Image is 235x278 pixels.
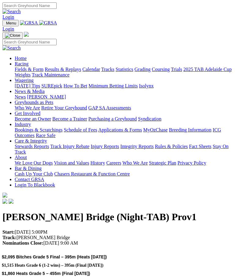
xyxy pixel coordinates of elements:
a: Strategic Plan [149,160,176,165]
a: Greyhounds as Pets [15,100,53,105]
a: Schedule of Fees [64,127,97,132]
a: About [15,155,27,160]
strong: Start: [2,229,15,235]
a: Isolynx [139,83,154,88]
a: 2025 TAB Adelaide Cup [183,67,232,72]
img: Close [5,33,20,38]
a: SUREpick [41,83,62,88]
a: Wagering [15,78,34,83]
a: Fact Sheets [189,144,211,149]
a: Trials [171,67,182,72]
a: Syndication [138,116,161,121]
a: Fields & Form [15,67,43,72]
span: $2,095 Bitches Grade 5 Final – 395m (Heats [DATE]) [2,254,107,259]
img: GRSA [39,20,57,26]
a: Tracks [101,67,114,72]
input: Search [2,2,57,9]
img: Search [2,45,21,51]
a: Stay On Track [15,144,229,154]
img: GRSA [20,20,38,26]
a: Stewards Reports [15,144,49,149]
a: Who We Are [15,105,40,110]
a: News & Media [15,89,45,94]
a: Login To Blackbook [15,182,55,187]
a: Bar & Dining [15,166,42,171]
a: Privacy Policy [177,160,206,165]
a: MyOzChase [143,127,168,132]
a: Applications & Forms [98,127,142,132]
a: Calendar [82,67,100,72]
a: Coursing [152,67,170,72]
p: [DATE] 5:00PM [PERSON_NAME] Bridge [DATE] 9:00 AM [2,229,233,246]
a: Results & Replays [45,67,81,72]
a: Chasers Restaurant & Function Centre [54,171,130,176]
a: [PERSON_NAME] [27,94,66,99]
a: Integrity Reports [120,144,154,149]
div: Get Involved [15,116,233,122]
a: Care & Integrity [15,138,47,143]
div: Wagering [15,83,233,89]
a: Racing [15,61,28,66]
a: Vision and Values [54,160,89,165]
a: We Love Our Dogs [15,160,53,165]
button: Toggle navigation [2,20,19,26]
div: Care & Integrity [15,144,233,155]
strong: Nominations Close: [2,240,43,246]
a: Purchasing a Greyhound [88,116,137,121]
input: Search [2,39,57,45]
a: Breeding Information [169,127,211,132]
a: Industry [15,122,31,127]
span: $1,860 Heats Grade 5 – 455m (Final [DATE]) [2,271,90,276]
a: Grading [135,67,151,72]
a: GAP SA Assessments [88,105,131,110]
a: Contact GRSA [15,177,44,182]
a: [DATE] Tips [15,83,40,88]
strong: Track: [2,235,17,240]
a: Cash Up Your Club [15,171,53,176]
div: Bar & Dining [15,171,233,177]
a: Weights [15,72,31,77]
img: twitter.svg [9,199,13,204]
a: ICG Outcomes [15,127,221,138]
a: Injury Reports [91,144,119,149]
a: Become a Trainer [52,116,87,121]
div: Racing [15,67,233,78]
a: Track Injury Rebate [50,144,89,149]
img: logo-grsa-white.png [2,193,7,198]
img: facebook.svg [2,199,7,204]
a: Bookings & Scratchings [15,127,62,132]
div: Industry [15,127,233,138]
span: $1,515 Heats Grade 6 (1-2 wins) – 395m (Final [DATE]) [2,263,103,268]
a: Careers [106,160,121,165]
button: Toggle navigation [2,32,23,39]
a: Become an Owner [15,116,51,121]
a: Statistics [116,67,133,72]
a: Retire Your Greyhound [41,105,87,110]
a: Get Involved [15,111,40,116]
a: Login [2,26,14,32]
a: News [15,94,26,99]
a: Track Maintenance [32,72,69,77]
img: logo-grsa-white.png [24,32,29,37]
a: How To Bet [64,83,88,88]
a: Who We Are [122,160,148,165]
h1: [PERSON_NAME] Bridge (Night-TAB) Prov1 [2,211,233,223]
a: Rules & Policies [155,144,188,149]
div: News & Media [15,94,233,100]
img: Search [2,9,21,14]
a: History [90,160,105,165]
div: Greyhounds as Pets [15,105,233,111]
a: Home [15,56,27,61]
a: Minimum Betting Limits [88,83,138,88]
span: Menu [6,21,16,25]
div: About [15,160,233,166]
a: Race Safe [36,133,55,138]
a: Login [2,14,14,20]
